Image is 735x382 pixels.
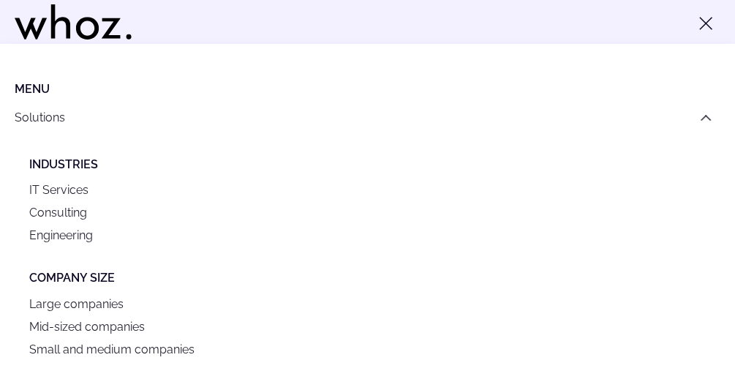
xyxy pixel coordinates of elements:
[691,9,720,38] button: Toggle menu
[638,285,715,362] iframe: Chatbot
[29,338,706,361] a: Small and medium companies
[29,224,706,247] a: Engineering
[29,157,706,173] p: Industries
[15,82,720,96] li: Menu
[29,293,706,315] a: Large companies
[29,270,706,286] p: Company size
[29,201,706,224] a: Consulting
[15,102,720,133] button: Solutions
[29,315,706,338] a: Mid-sized companies
[29,179,706,201] a: IT Services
